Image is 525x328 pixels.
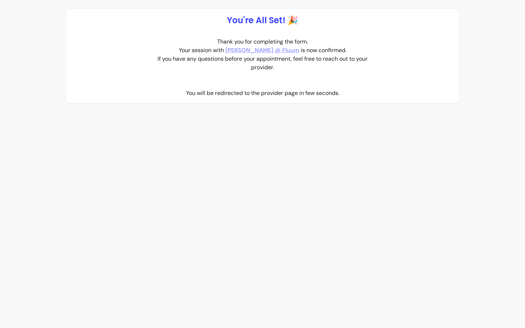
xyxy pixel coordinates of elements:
[227,15,298,26] p: You're All Set! 🎉
[155,37,370,46] p: Thank you for completing the form.
[155,55,370,72] p: If you have any questions before your appointment, feel free to reach out to your provider.
[186,89,339,97] p: You will be redirected to the provider page in few seconds.
[225,46,299,55] a: [PERSON_NAME] @ Fluum
[155,46,370,55] p: Your session with is now confirmed.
